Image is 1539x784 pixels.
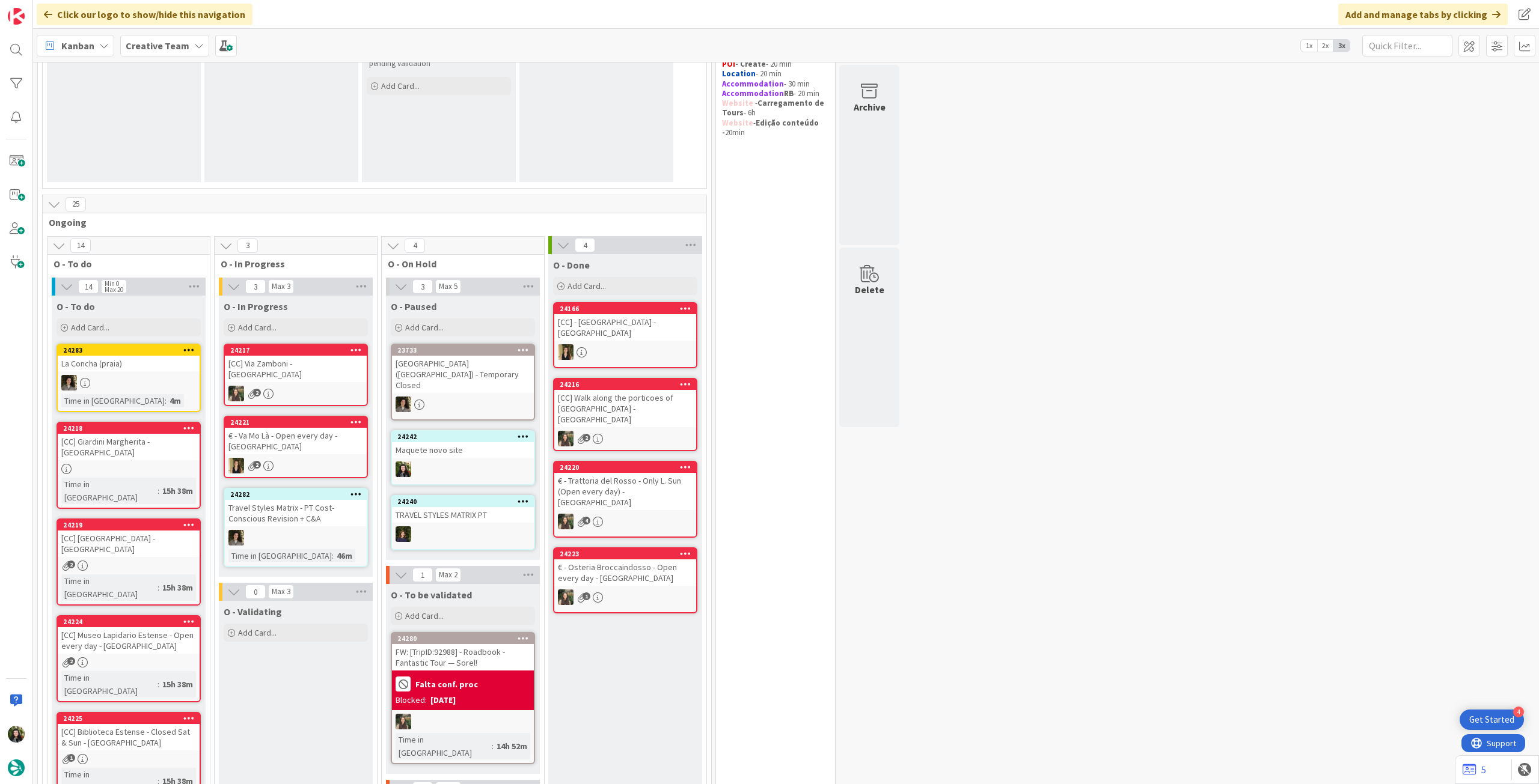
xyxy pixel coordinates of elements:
[392,442,534,458] div: Maquete novo site
[58,627,200,654] div: [CC] Museo Lapidario Estense - Open every day - [GEOGRAPHIC_DATA]
[158,581,159,594] span: :
[560,550,696,558] div: 24223
[58,423,200,460] div: 24218[CC] Giardini Margherita - [GEOGRAPHIC_DATA]
[392,397,534,412] div: MS
[396,694,427,707] div: Blocked:
[159,678,196,691] div: 15h 38m
[58,520,200,530] div: 24219
[228,386,244,401] img: IG
[25,2,55,16] span: Support
[575,238,595,252] span: 4
[397,497,534,506] div: 24240
[253,389,261,397] span: 2
[225,428,367,454] div: € - Va Mo Là - Open every day - [GEOGRAPHIC_DATA]
[225,500,367,526] div: Travel Styles Matrix - PT Cost-Conscious Revision + C&A
[1362,35,1452,56] input: Quick Filter...
[8,726,25,743] img: BC
[63,424,200,433] div: 24218
[554,548,696,586] div: 24223€ - Osteria Broccaindosso - Open every day - [GEOGRAPHIC_DATA]
[397,433,534,441] div: 24242
[722,88,784,99] strong: Accommodation
[67,657,75,665] span: 2
[245,585,266,599] span: 0
[558,514,574,529] img: IG
[392,496,534,507] div: 24240
[245,279,266,294] span: 3
[554,462,696,473] div: 24220
[392,507,534,523] div: TRAVEL STYLES MATRIX PT
[37,4,252,25] div: Click our logo to show/hide this navigation
[66,197,86,211] span: 25
[784,88,794,99] strong: RB
[238,627,277,638] span: Add Card...
[58,423,200,434] div: 24218
[396,397,411,412] img: MS
[392,644,534,670] div: FW: [TripID:92988] - Roadbook - Fantastic Tour — Sorel!
[415,680,478,688] b: Falta conf. proc
[58,356,200,371] div: La Concha (praia)
[61,574,158,601] div: Time in [GEOGRAPHIC_DATA]
[554,431,696,446] div: IG
[392,526,534,542] div: MC
[58,520,200,557] div: 24219[CC] [GEOGRAPHIC_DATA] - [GEOGRAPHIC_DATA]
[230,346,367,354] div: 24217
[492,740,494,753] span: :
[225,345,367,382] div: 24217[CC] Via Zamboni - [GEOGRAPHIC_DATA]
[558,589,574,605] img: IG
[391,300,436,312] span: O - Paused
[253,461,261,469] span: 2
[558,344,574,360] img: SP
[722,68,756,79] strong: Location
[58,530,200,557] div: [CC] [GEOGRAPHIC_DATA] - [GEOGRAPHIC_DATA]
[722,59,735,69] strong: POI
[126,40,189,52] b: Creative Team
[61,478,158,504] div: Time in [GEOGRAPHIC_DATA]
[554,390,696,427] div: [CC] Walk along the porticoes of [GEOGRAPHIC_DATA] - [GEOGRAPHIC_DATA]
[67,561,75,568] span: 2
[560,305,696,313] div: 24166
[392,461,534,477] div: BC
[61,394,165,407] div: Time in [GEOGRAPHIC_DATA]
[58,434,200,460] div: [CC] Giardini Margherita - [GEOGRAPHIC_DATA]
[722,98,826,118] strong: Carregamento de Tours
[54,258,195,270] span: O - To do
[392,356,534,393] div: [GEOGRAPHIC_DATA] ([GEOGRAPHIC_DATA]) - Temporary Closed
[63,346,200,354] div: 24283
[1301,40,1317,52] span: 1x
[396,461,411,477] img: BC
[392,345,534,393] div: 23733[GEOGRAPHIC_DATA] ([GEOGRAPHIC_DATA]) - Temporary Closed
[854,100,886,114] div: Archive
[158,678,159,691] span: :
[554,344,696,360] div: SP
[722,118,829,138] p: - 20min
[334,549,355,562] div: 46m
[61,38,94,53] span: Kanban
[228,458,244,473] img: SP
[63,618,200,626] div: 24224
[230,418,367,427] div: 24221
[58,616,200,627] div: 24224
[57,300,95,312] span: O - To do
[405,239,425,253] span: 4
[392,714,534,729] div: IG
[392,431,534,442] div: 24242
[554,379,696,427] div: 24216[CC] Walk along the porticoes of [GEOGRAPHIC_DATA] - [GEOGRAPHIC_DATA]
[397,634,534,643] div: 24280
[105,281,119,287] div: Min 0
[583,517,590,524] span: 4
[392,633,534,644] div: 24280
[1338,4,1508,25] div: Add and manage tabs by clicking
[722,89,829,99] p: - 20 min
[1317,40,1333,52] span: 2x
[167,394,184,407] div: 4m
[405,322,444,333] span: Add Card...
[221,258,362,270] span: O - In Progress
[58,345,200,371] div: 24283La Concha (praia)
[159,484,196,497] div: 15h 38m
[58,713,200,750] div: 24225[CC] Biblioteca Estense - Closed Sat & Sun - [GEOGRAPHIC_DATA]
[165,394,167,407] span: :
[158,484,159,497] span: :
[412,279,433,294] span: 3
[430,694,456,707] div: [DATE]
[583,592,590,600] span: 1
